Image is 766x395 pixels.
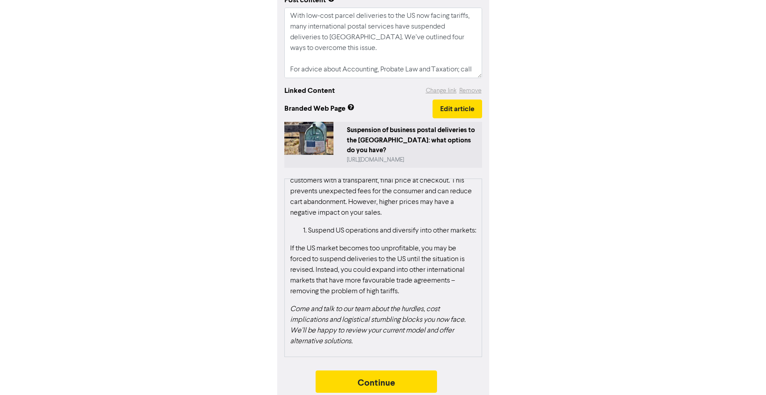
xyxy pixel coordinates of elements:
div: Suspension of business postal deliveries to the [GEOGRAPHIC_DATA]: what options do you have? [347,125,478,156]
iframe: Chat Widget [721,352,766,395]
li: Suspend US operations and diversify into other markets: [308,225,476,236]
button: Change link [425,86,457,96]
img: 2PJrhrvyvNyVriYGWXmuJb-a-metal-object-with-a-flag-on-it-FbyRxnLCJTo.jpg [284,122,334,155]
button: Continue [316,370,437,393]
p: If the US market becomes too unprofitable, you may be forced to suspend deliveries to the US unti... [290,243,476,297]
p: Absorb the new taxes and duties upfront to provide your customers with a transparent, final price... [290,165,476,218]
textarea: With low-cost parcel deliveries to the US now facing tariffs, many international postal services ... [284,8,482,78]
span: Branded Web Page [284,103,433,114]
button: Edit article [433,100,482,118]
a: Suspension of business postal deliveries to the [GEOGRAPHIC_DATA]: what options do you have?[URL]... [284,122,482,168]
div: Linked Content [284,85,335,96]
div: https://public2.bomamarketing.com/cp/2PJrhrvyvNyVriYGWXmuJb?sa=9ngRCRFN [347,156,478,164]
em: Come and talk to our team about the hurdles, cost implications and logistical stumbling blocks yo... [290,306,466,345]
button: Remove [459,86,482,96]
